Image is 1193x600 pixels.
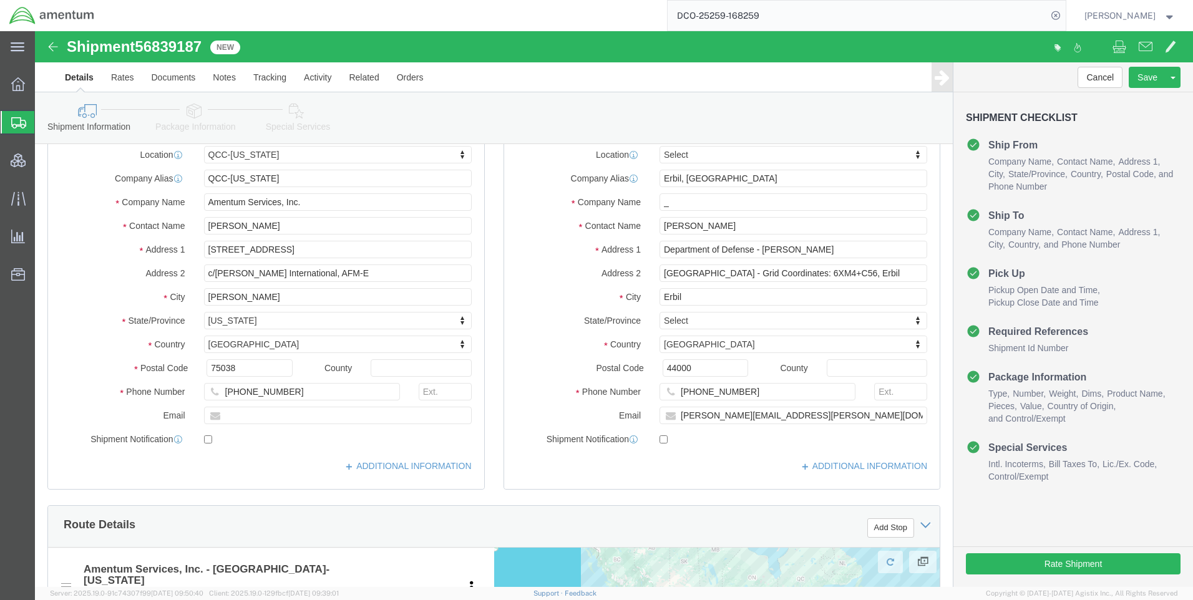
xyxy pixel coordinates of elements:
img: logo [9,6,95,25]
span: Client: 2025.19.0-129fbcf [209,589,339,597]
span: Server: 2025.19.0-91c74307f99 [50,589,203,597]
iframe: FS Legacy Container [35,31,1193,587]
a: Support [533,589,565,597]
span: Copyright © [DATE]-[DATE] Agistix Inc., All Rights Reserved [986,588,1178,599]
span: [DATE] 09:39:01 [288,589,339,597]
span: [DATE] 09:50:40 [151,589,203,597]
button: [PERSON_NAME] [1084,8,1176,23]
span: Ray Cheatteam [1084,9,1156,22]
a: Feedback [565,589,596,597]
input: Search for shipment number, reference number [668,1,1047,31]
